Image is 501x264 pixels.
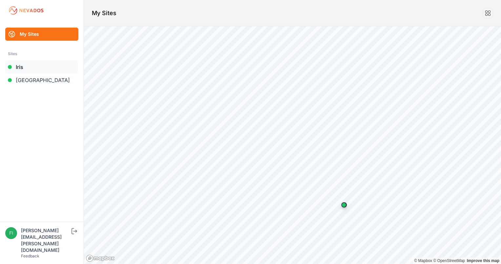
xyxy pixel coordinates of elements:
img: fidel.lopez@prim.com [5,227,17,239]
a: Map feedback [467,258,499,263]
a: Mapbox logo [86,254,115,262]
a: Feedback [21,253,39,258]
a: My Sites [5,28,78,41]
img: Nevados [8,5,45,16]
h1: My Sites [92,9,116,18]
div: Map marker [337,198,351,211]
a: Mapbox [414,258,432,263]
a: [GEOGRAPHIC_DATA] [5,74,78,87]
div: Sites [8,50,76,58]
a: Iris [5,60,78,74]
div: [PERSON_NAME][EMAIL_ADDRESS][PERSON_NAME][DOMAIN_NAME] [21,227,70,253]
canvas: Map [84,26,501,264]
a: OpenStreetMap [433,258,465,263]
